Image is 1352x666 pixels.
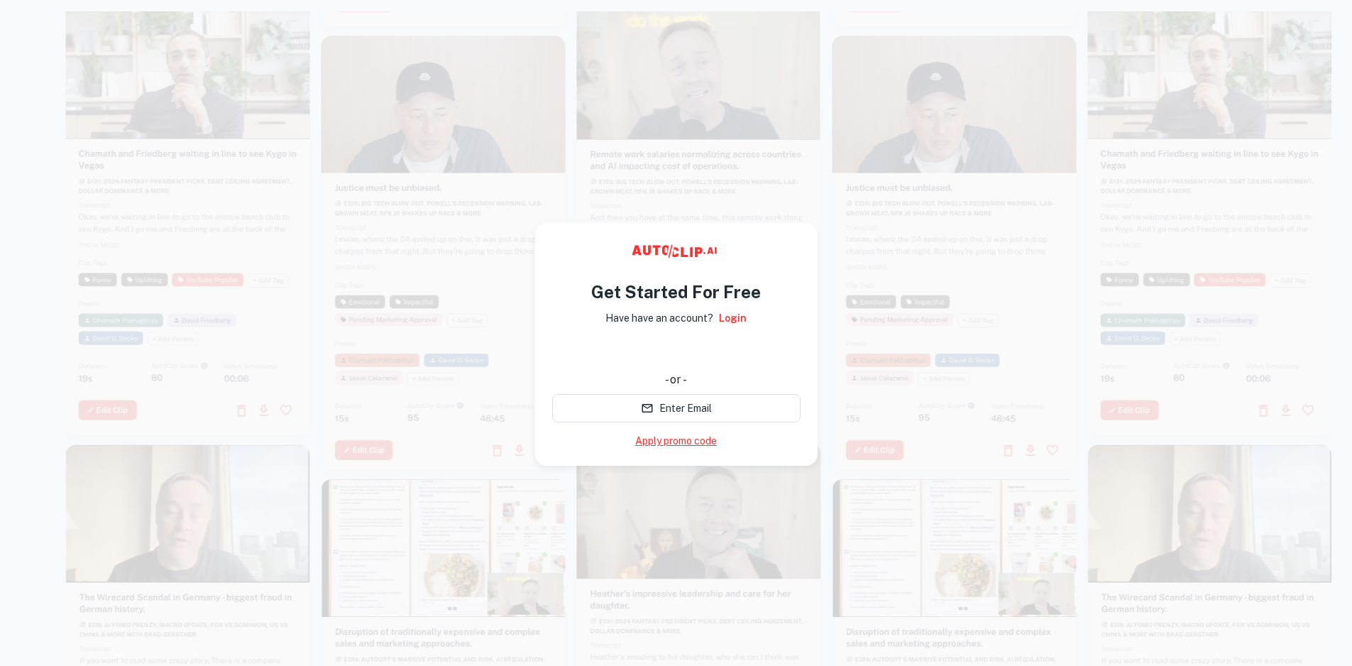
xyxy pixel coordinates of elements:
button: Enter Email [552,394,801,422]
iframe: “使用 Google 账号登录”按钮 [545,336,808,367]
a: Login [719,310,747,326]
p: Have have an account? [605,310,713,326]
div: - or - [552,371,801,388]
h4: Get Started For Free [591,279,761,305]
a: Apply promo code [635,434,717,449]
